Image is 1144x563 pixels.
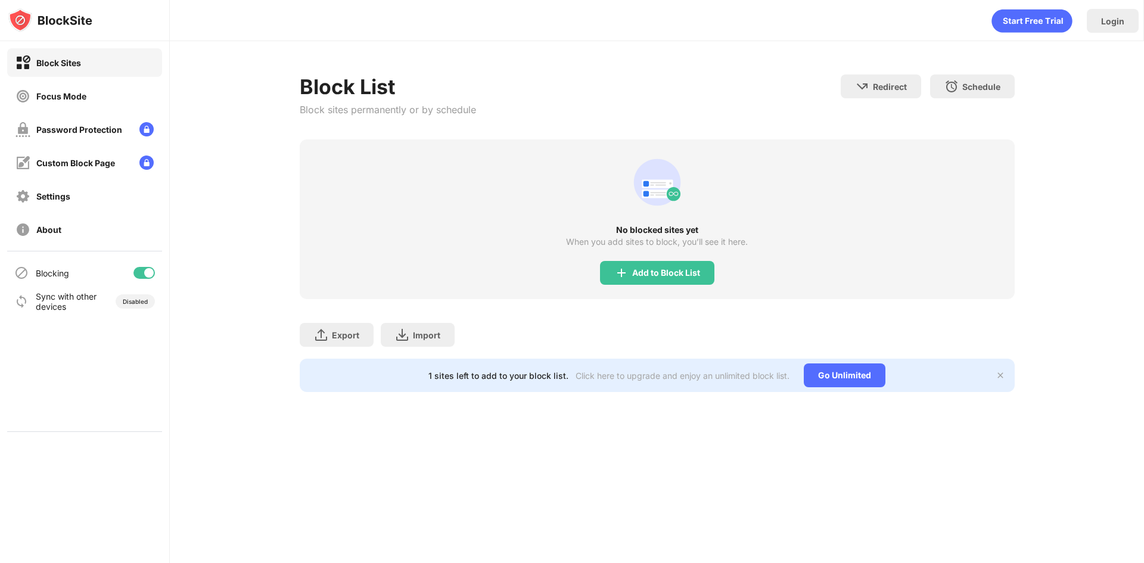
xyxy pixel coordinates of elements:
div: Focus Mode [36,91,86,101]
img: customize-block-page-off.svg [15,155,30,170]
div: Go Unlimited [804,363,885,387]
div: Click here to upgrade and enjoy an unlimited block list. [576,371,789,381]
div: Import [413,330,440,340]
div: When you add sites to block, you’ll see it here. [566,237,748,247]
div: No blocked sites yet [300,225,1015,235]
img: about-off.svg [15,222,30,237]
div: Block List [300,74,476,99]
div: Custom Block Page [36,158,115,168]
img: blocking-icon.svg [14,266,29,280]
img: x-button.svg [996,371,1005,380]
div: Disabled [123,298,148,305]
div: Password Protection [36,125,122,135]
div: Settings [36,191,70,201]
div: Add to Block List [632,268,700,278]
div: animation [991,9,1072,33]
div: Sync with other devices [36,291,97,312]
div: Block sites permanently or by schedule [300,104,476,116]
div: Blocking [36,268,69,278]
img: block-on.svg [15,55,30,70]
div: Schedule [962,82,1000,92]
img: focus-off.svg [15,89,30,104]
img: lock-menu.svg [139,155,154,170]
div: Block Sites [36,58,81,68]
div: About [36,225,61,235]
img: lock-menu.svg [139,122,154,136]
img: settings-off.svg [15,189,30,204]
div: Login [1101,16,1124,26]
img: sync-icon.svg [14,294,29,309]
div: animation [629,154,686,211]
img: password-protection-off.svg [15,122,30,137]
div: Export [332,330,359,340]
img: logo-blocksite.svg [8,8,92,32]
div: 1 sites left to add to your block list. [428,371,568,381]
div: Redirect [873,82,907,92]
